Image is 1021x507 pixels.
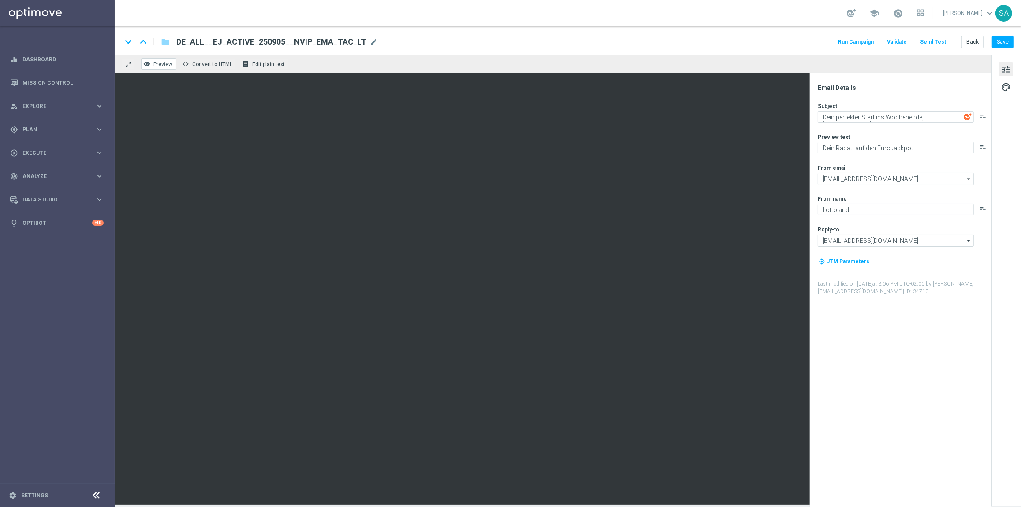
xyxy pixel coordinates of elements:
[10,172,18,180] i: track_changes
[992,36,1014,48] button: Save
[818,257,870,266] button: my_location UTM Parameters
[837,36,875,48] button: Run Campaign
[95,125,104,134] i: keyboard_arrow_right
[192,61,232,67] span: Convert to HTML
[10,196,104,203] button: Data Studio keyboard_arrow_right
[961,36,984,48] button: Back
[869,8,879,18] span: school
[964,113,972,121] img: optiGenie.svg
[985,8,995,18] span: keyboard_arrow_down
[242,60,249,67] i: receipt
[95,149,104,157] i: keyboard_arrow_right
[999,80,1013,94] button: palette
[10,211,104,235] div: Optibot
[22,104,95,109] span: Explore
[965,173,973,185] i: arrow_drop_down
[92,220,104,226] div: +10
[995,5,1012,22] div: SA
[979,205,986,212] button: playlist_add
[22,197,95,202] span: Data Studio
[252,61,285,67] span: Edit plain text
[141,58,176,70] button: remove_red_eye Preview
[370,38,378,46] span: mode_edit
[176,37,366,47] span: DE_ALL__EJ_ACTIVE_250905__NVIP_EMA_TAC_LT
[919,36,947,48] button: Send Test
[10,196,95,204] div: Data Studio
[818,195,847,202] label: From name
[161,37,170,47] i: folder
[22,48,104,71] a: Dashboard
[818,235,974,247] input: Select
[942,7,995,20] a: [PERSON_NAME]keyboard_arrow_down
[10,126,104,133] button: gps_fixed Plan keyboard_arrow_right
[180,58,236,70] button: code Convert to HTML
[10,149,18,157] i: play_circle_outline
[153,61,172,67] span: Preview
[999,62,1013,76] button: tune
[21,493,48,498] a: Settings
[9,492,17,500] i: settings
[818,173,974,185] input: Select
[22,71,104,94] a: Mission Control
[10,149,104,157] button: play_circle_outline Execute keyboard_arrow_right
[10,56,104,63] button: equalizer Dashboard
[10,48,104,71] div: Dashboard
[22,127,95,132] span: Plan
[10,126,95,134] div: Plan
[818,164,846,171] label: From email
[10,71,104,94] div: Mission Control
[10,79,104,86] button: Mission Control
[10,172,95,180] div: Analyze
[137,35,150,48] i: keyboard_arrow_up
[10,102,95,110] div: Explore
[886,36,908,48] button: Validate
[240,58,289,70] button: receipt Edit plain text
[965,235,973,246] i: arrow_drop_down
[10,102,18,110] i: person_search
[143,60,150,67] i: remove_red_eye
[122,35,135,48] i: keyboard_arrow_down
[979,144,986,151] button: playlist_add
[10,173,104,180] button: track_changes Analyze keyboard_arrow_right
[819,258,825,265] i: my_location
[1001,82,1011,93] span: palette
[1001,64,1011,75] span: tune
[22,150,95,156] span: Execute
[10,126,18,134] i: gps_fixed
[10,103,104,110] button: person_search Explore keyboard_arrow_right
[887,39,907,45] span: Validate
[903,288,928,295] span: | ID: 34713
[95,195,104,204] i: keyboard_arrow_right
[818,84,991,92] div: Email Details
[160,35,171,49] button: folder
[10,220,104,227] button: lightbulb Optibot +10
[979,113,986,120] button: playlist_add
[818,226,839,233] label: Reply-to
[22,211,92,235] a: Optibot
[95,102,104,110] i: keyboard_arrow_right
[826,258,869,265] span: UTM Parameters
[818,103,837,110] label: Subject
[818,134,850,141] label: Preview text
[10,56,18,63] i: equalizer
[10,219,18,227] i: lightbulb
[22,174,95,179] span: Analyze
[182,60,189,67] span: code
[10,149,95,157] div: Execute
[818,280,991,295] label: Last modified on [DATE] at 3:06 PM UTC-02:00 by [PERSON_NAME][EMAIL_ADDRESS][DOMAIN_NAME]
[95,172,104,180] i: keyboard_arrow_right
